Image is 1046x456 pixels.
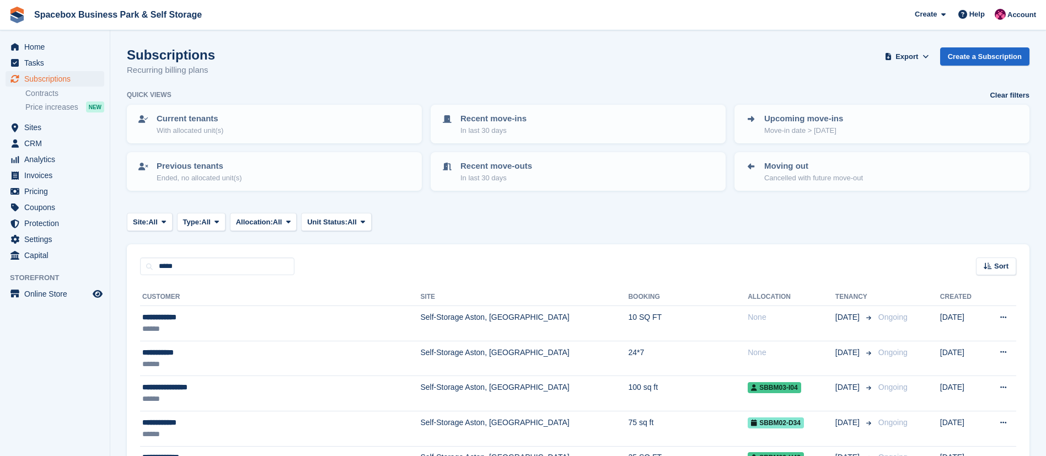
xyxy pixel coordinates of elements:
span: Sites [24,120,90,135]
td: [DATE] [940,411,984,446]
span: Protection [24,216,90,231]
p: In last 30 days [460,125,527,136]
a: Current tenants With allocated unit(s) [128,106,421,142]
span: Analytics [24,152,90,167]
span: SBBM03-I04 [748,382,801,393]
th: Allocation [748,288,835,306]
span: All [273,217,282,228]
th: Tenancy [835,288,874,306]
span: [DATE] [835,312,862,323]
span: Online Store [24,286,90,302]
span: [DATE] [835,347,862,358]
button: Unit Status: All [301,213,371,231]
span: Site: [133,217,148,228]
td: 75 sq ft [628,411,748,446]
span: [DATE] [835,417,862,428]
span: All [148,217,158,228]
a: menu [6,120,104,135]
td: Self-Storage Aston, [GEOGRAPHIC_DATA] [420,341,628,376]
td: Self-Storage Aston, [GEOGRAPHIC_DATA] [420,411,628,446]
span: CRM [24,136,90,151]
span: All [201,217,211,228]
td: [DATE] [940,341,984,376]
a: Clear filters [990,90,1029,101]
a: menu [6,152,104,167]
span: Pricing [24,184,90,199]
p: Move-in date > [DATE] [764,125,843,136]
th: Site [420,288,628,306]
a: menu [6,71,104,87]
span: Coupons [24,200,90,215]
button: Site: All [127,213,173,231]
p: Previous tenants [157,160,242,173]
h6: Quick views [127,90,171,100]
p: With allocated unit(s) [157,125,223,136]
span: Allocation: [236,217,273,228]
a: Moving out Cancelled with future move-out [736,153,1028,190]
span: Ongoing [878,418,908,427]
a: Previous tenants Ended, no allocated unit(s) [128,153,421,190]
div: None [748,347,835,358]
span: Settings [24,232,90,247]
span: Type: [183,217,202,228]
button: Allocation: All [230,213,297,231]
a: Spacebox Business Park & Self Storage [30,6,206,24]
a: Recent move-ins In last 30 days [432,106,725,142]
span: Account [1007,9,1036,20]
p: Moving out [764,160,863,173]
a: menu [6,55,104,71]
p: Recent move-outs [460,160,532,173]
a: menu [6,232,104,247]
a: Price increases NEW [25,101,104,113]
button: Type: All [177,213,226,231]
span: Help [969,9,985,20]
span: Export [895,51,918,62]
div: None [748,312,835,323]
span: Sort [994,261,1009,272]
a: menu [6,184,104,199]
a: menu [6,248,104,263]
a: menu [6,168,104,183]
a: Contracts [25,88,104,99]
img: stora-icon-8386f47178a22dfd0bd8f6a31ec36ba5ce8667c1dd55bd0f319d3a0aa187defe.svg [9,7,25,23]
span: [DATE] [835,382,862,393]
span: Price increases [25,102,78,112]
span: Ongoing [878,313,908,321]
p: Recent move-ins [460,112,527,125]
span: All [347,217,357,228]
a: menu [6,286,104,302]
th: Customer [140,288,420,306]
a: Preview store [91,287,104,301]
span: Home [24,39,90,55]
a: Upcoming move-ins Move-in date > [DATE] [736,106,1028,142]
td: 10 SQ FT [628,306,748,341]
h1: Subscriptions [127,47,215,62]
img: Avishka Chauhan [995,9,1006,20]
span: Unit Status: [307,217,347,228]
td: [DATE] [940,376,984,411]
span: Tasks [24,55,90,71]
td: 100 sq ft [628,376,748,411]
span: Create [915,9,937,20]
span: Invoices [24,168,90,183]
button: Export [883,47,931,66]
span: Ongoing [878,348,908,357]
a: Recent move-outs In last 30 days [432,153,725,190]
a: menu [6,39,104,55]
span: Subscriptions [24,71,90,87]
a: menu [6,216,104,231]
td: Self-Storage Aston, [GEOGRAPHIC_DATA] [420,306,628,341]
span: Capital [24,248,90,263]
p: Upcoming move-ins [764,112,843,125]
p: Ended, no allocated unit(s) [157,173,242,184]
td: Self-Storage Aston, [GEOGRAPHIC_DATA] [420,376,628,411]
a: Create a Subscription [940,47,1029,66]
p: Recurring billing plans [127,64,215,77]
p: In last 30 days [460,173,532,184]
div: NEW [86,101,104,112]
th: Created [940,288,984,306]
p: Cancelled with future move-out [764,173,863,184]
p: Current tenants [157,112,223,125]
th: Booking [628,288,748,306]
a: menu [6,200,104,215]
